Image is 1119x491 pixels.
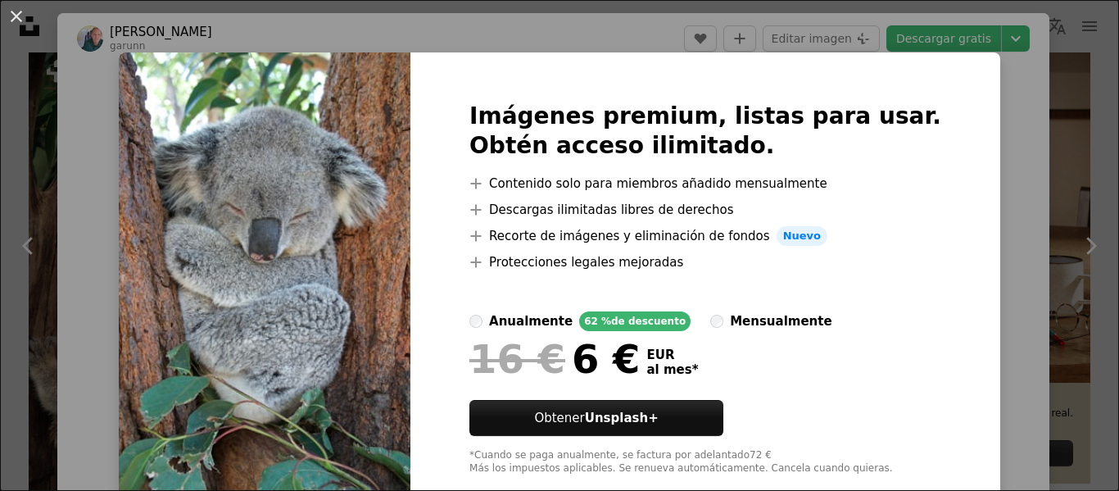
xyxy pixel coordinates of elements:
[579,311,691,331] div: 62 % de descuento
[469,338,565,380] span: 16 €
[710,315,723,328] input: mensualmente
[489,311,573,331] div: anualmente
[469,315,482,328] input: anualmente62 %de descuento
[469,252,941,272] li: Protecciones legales mejoradas
[646,348,698,362] span: EUR
[646,362,698,377] span: al mes *
[469,102,941,161] h2: Imágenes premium, listas para usar. Obtén acceso ilimitado.
[469,226,941,246] li: Recorte de imágenes y eliminación de fondos
[777,226,827,246] span: Nuevo
[469,400,723,436] button: ObtenerUnsplash+
[469,338,640,380] div: 6 €
[469,174,941,193] li: Contenido solo para miembros añadido mensualmente
[469,200,941,220] li: Descargas ilimitadas libres de derechos
[730,311,831,331] div: mensualmente
[469,449,941,475] div: *Cuando se paga anualmente, se factura por adelantado 72 € Más los impuestos aplicables. Se renue...
[585,411,659,425] strong: Unsplash+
